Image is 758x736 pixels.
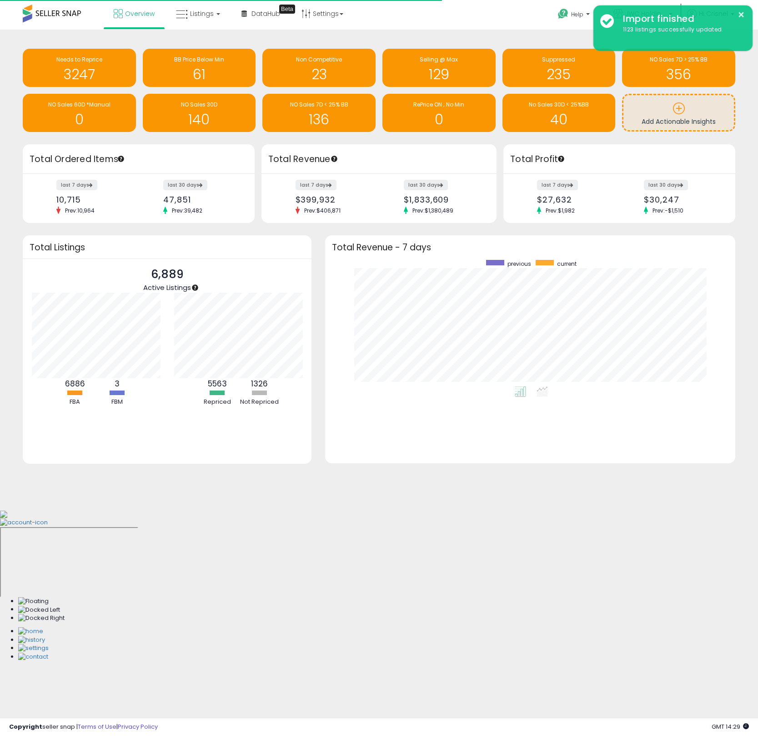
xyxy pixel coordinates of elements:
[296,180,336,190] label: last 7 days
[18,636,45,645] img: History
[23,94,136,132] a: NO Sales 60D *Manual 0
[268,153,490,166] h3: Total Revenue
[616,12,746,25] div: Import finished
[648,207,688,214] span: Prev: -$1,510
[143,94,256,132] a: NO Sales 30D 140
[623,95,734,130] a: Add Actionable Insights
[537,180,578,190] label: last 7 days
[571,10,583,18] span: Help
[163,180,207,190] label: last 30 days
[644,195,719,204] div: $30,247
[30,153,248,166] h3: Total Ordered Items
[163,195,239,204] div: 47,851
[239,398,280,406] div: Not Repriced
[262,49,376,87] a: Non Competitive 23
[551,1,599,30] a: Help
[251,378,268,389] b: 1326
[296,195,372,204] div: $399,932
[167,207,207,214] span: Prev: 39,482
[18,627,43,636] img: Home
[330,155,338,163] div: Tooltip anchor
[143,283,191,292] span: Active Listings
[27,67,131,82] h1: 3247
[510,153,728,166] h3: Total Profit
[251,9,280,18] span: DataHub
[181,101,217,108] span: NO Sales 30D
[507,67,611,82] h1: 235
[404,180,448,190] label: last 30 days
[738,9,745,20] button: ×
[557,260,577,268] span: current
[97,398,138,406] div: FBM
[644,180,688,190] label: last 30 days
[65,378,85,389] b: 6886
[507,260,531,268] span: previous
[279,5,295,14] div: Tooltip anchor
[627,67,731,82] h1: 356
[147,112,251,127] h1: 140
[642,117,716,126] span: Add Actionable Insights
[208,378,227,389] b: 5563
[174,56,224,63] span: BB Price Below Min
[557,155,565,163] div: Tooltip anchor
[56,195,132,204] div: 10,715
[143,266,191,283] p: 6,889
[382,94,496,132] a: RePrice ON ; No Min 0
[296,56,342,63] span: Non Competitive
[18,653,48,661] img: Contact
[502,49,616,87] a: Suppressed 235
[56,56,102,63] span: Needs to Reprice
[18,614,65,623] img: Docked Right
[125,9,155,18] span: Overview
[413,101,464,108] span: RePrice ON ; No Min
[420,56,458,63] span: Selling @ Max
[197,398,238,406] div: Repriced
[541,207,579,214] span: Prev: $1,982
[55,398,95,406] div: FBA
[300,207,345,214] span: Prev: $406,871
[190,9,214,18] span: Listings
[18,606,60,614] img: Docked Left
[557,8,569,20] i: Get Help
[622,49,735,87] a: NO Sales 7D > 25% BB 356
[408,207,458,214] span: Prev: $1,380,489
[48,101,110,108] span: NO Sales 60D *Manual
[616,25,746,34] div: 1123 listings successfully updated.
[147,67,251,82] h1: 61
[23,49,136,87] a: Needs to Reprice 3247
[18,644,49,653] img: Settings
[267,112,371,127] h1: 136
[507,112,611,127] h1: 40
[117,155,125,163] div: Tooltip anchor
[27,112,131,127] h1: 0
[332,244,728,251] h3: Total Revenue - 7 days
[502,94,616,132] a: No Sales 30D < 25%BB 40
[650,56,708,63] span: NO Sales 7D > 25% BB
[387,112,491,127] h1: 0
[115,378,120,389] b: 3
[267,67,371,82] h1: 23
[537,195,612,204] div: $27,632
[542,56,575,63] span: Suppressed
[30,244,305,251] h3: Total Listings
[18,597,49,606] img: Floating
[404,195,481,204] div: $1,833,609
[382,49,496,87] a: Selling @ Max 129
[60,207,99,214] span: Prev: 10,964
[262,94,376,132] a: NO Sales 7D < 25% BB 136
[529,101,589,108] span: No Sales 30D < 25%BB
[143,49,256,87] a: BB Price Below Min 61
[290,101,348,108] span: NO Sales 7D < 25% BB
[191,284,199,292] div: Tooltip anchor
[387,67,491,82] h1: 129
[56,180,97,190] label: last 7 days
